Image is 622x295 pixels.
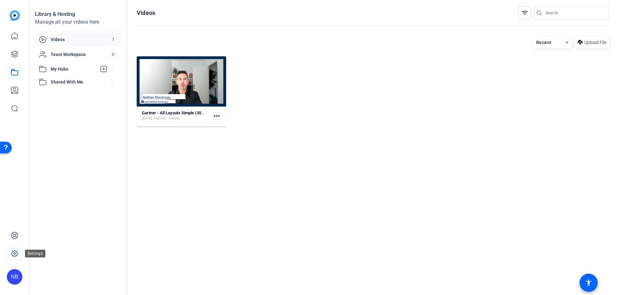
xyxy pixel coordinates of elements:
mat-expansion-panel-header: Shared With Me [35,75,121,88]
button: Upload File [575,37,609,48]
input: Search [546,9,604,17]
span: Full HD - 3 mins [154,116,179,121]
h1: Videos [137,9,155,17]
mat-expansion-panel-header: My Hubs [35,62,121,75]
span: Videos [51,36,109,43]
span: Recent [536,40,552,45]
span: My Hubs [51,66,97,73]
div: Library & Hosting [35,10,121,18]
div: NB [7,269,22,285]
mat-icon: more_horiz [213,112,221,120]
span: Team Workspace [51,51,109,58]
div: Manage all your videos here [35,18,121,26]
span: Shared With Me [51,79,111,85]
img: blue-gradient.svg [10,10,20,20]
span: 0 [109,51,117,58]
span: Upload File [584,39,606,46]
strong: Gartner - All Layouts Simple (35810) [142,110,210,115]
span: 1 [109,36,117,43]
a: Gartner - All Layouts Simple (35810)[DATE]Full HD - 3 mins [142,110,210,121]
div: Settings [25,250,45,257]
span: [DATE] [142,116,152,121]
mat-icon: accessibility [585,279,593,287]
mat-icon: filter_list [521,9,529,17]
